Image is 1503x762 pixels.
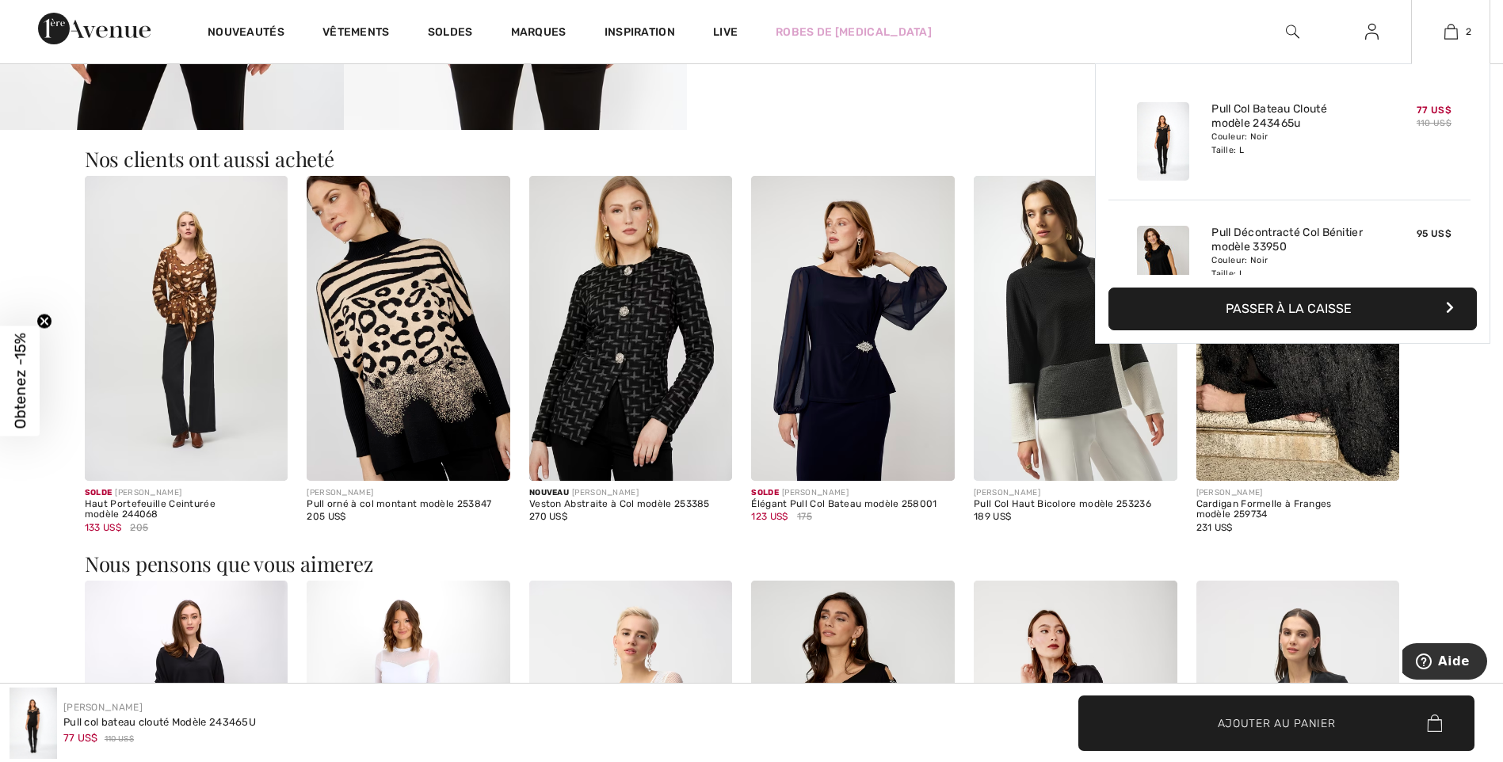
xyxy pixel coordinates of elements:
span: 175 [797,509,812,524]
img: Pull Décontracté Col Bénitier modèle 33950 [1137,226,1189,304]
div: Couleur: Noir Taille: L [1211,254,1368,280]
div: [PERSON_NAME] [307,487,510,499]
a: Pull Décontracté Col Bénitier modèle 33950 [1211,226,1368,254]
div: [PERSON_NAME] [85,487,288,499]
button: Ajouter au panier [1078,695,1474,751]
div: Haut Portefeuille Ceinturée modèle 244068 [85,499,288,521]
span: Inspiration [605,25,675,42]
div: Pull col bateau clouté Modèle 243465U [63,714,256,730]
a: 2 [1412,22,1490,41]
span: Solde [85,488,113,497]
div: Couleur: Noir Taille: L [1211,131,1368,156]
span: 205 [130,520,148,535]
iframe: Ouvre un widget dans lequel vous pouvez trouver plus d’informations [1402,643,1487,683]
span: 2 [1466,25,1471,39]
div: Pull Col Haut Bicolore modèle 253236 [974,499,1177,510]
img: Bag.svg [1427,714,1442,732]
span: 270 US$ [529,511,567,522]
span: Nouveau [529,488,569,497]
img: Élégant Pull Col Bateau modèle 258001 [751,176,955,481]
img: recherche [1286,22,1299,41]
s: 110 US$ [1417,118,1452,128]
img: Pull Col Haut Bicolore modèle 253236 [974,176,1177,481]
span: Ajouter au panier [1218,714,1336,731]
img: Mes infos [1365,22,1379,41]
span: 189 US$ [974,511,1011,522]
div: [PERSON_NAME] [751,487,955,499]
span: 77 US$ [1417,105,1452,116]
a: Vêtements [322,25,390,42]
a: Pull Col Bateau Clouté modèle 243465u [1211,102,1368,131]
span: 205 US$ [307,511,345,522]
img: Veston Abstraite à Col modèle 253385 [529,176,733,481]
img: Pull Col Bateau Clouté modèle 243465u [1137,102,1189,181]
a: Marques [511,25,566,42]
button: Passer à la caisse [1108,288,1477,330]
div: Pull orné à col montant modèle 253847 [307,499,510,510]
button: Close teaser [36,314,52,330]
img: Haut Portefeuille Ceinturée modèle 244068 [85,176,288,481]
a: Robes de [MEDICAL_DATA] [776,24,932,40]
span: Obtenez -15% [11,333,29,429]
img: Pull Col Bateau Clout&eacute; mod&egrave;le 243465u [10,688,57,759]
span: Solde [751,488,779,497]
div: [PERSON_NAME] [1196,487,1400,499]
span: 123 US$ [751,511,788,522]
span: 77 US$ [63,732,98,744]
div: [PERSON_NAME] [529,487,733,499]
img: Pull orné à col montant modèle 253847 [307,176,510,481]
span: 231 US$ [1196,522,1233,533]
img: 1ère Avenue [38,13,151,44]
a: Se connecter [1352,22,1391,42]
div: [PERSON_NAME] [974,487,1177,499]
span: 133 US$ [85,522,121,533]
a: Soldes [428,25,473,42]
img: Mon panier [1444,22,1458,41]
a: Nouveautés [208,25,284,42]
span: 110 US$ [105,733,134,745]
div: Cardigan Formelle à Franges modèle 259734 [1196,499,1400,521]
h3: Nos clients ont aussi acheté [85,149,1418,170]
a: [PERSON_NAME] [63,702,143,713]
span: 95 US$ [1417,228,1452,239]
div: Élégant Pull Col Bateau modèle 258001 [751,499,955,510]
a: Live [713,24,738,40]
div: Veston Abstraite à Col modèle 253385 [529,499,733,510]
h3: Nous pensons que vous aimerez [85,554,1418,574]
